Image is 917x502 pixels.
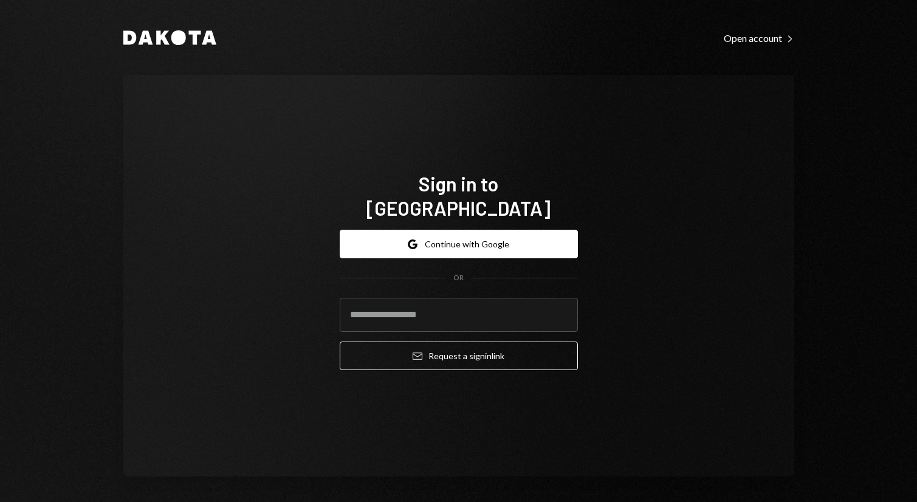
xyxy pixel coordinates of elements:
button: Request a signinlink [340,342,578,370]
a: Open account [724,31,794,44]
div: OR [453,273,464,283]
button: Continue with Google [340,230,578,258]
h1: Sign in to [GEOGRAPHIC_DATA] [340,171,578,220]
div: Open account [724,32,794,44]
